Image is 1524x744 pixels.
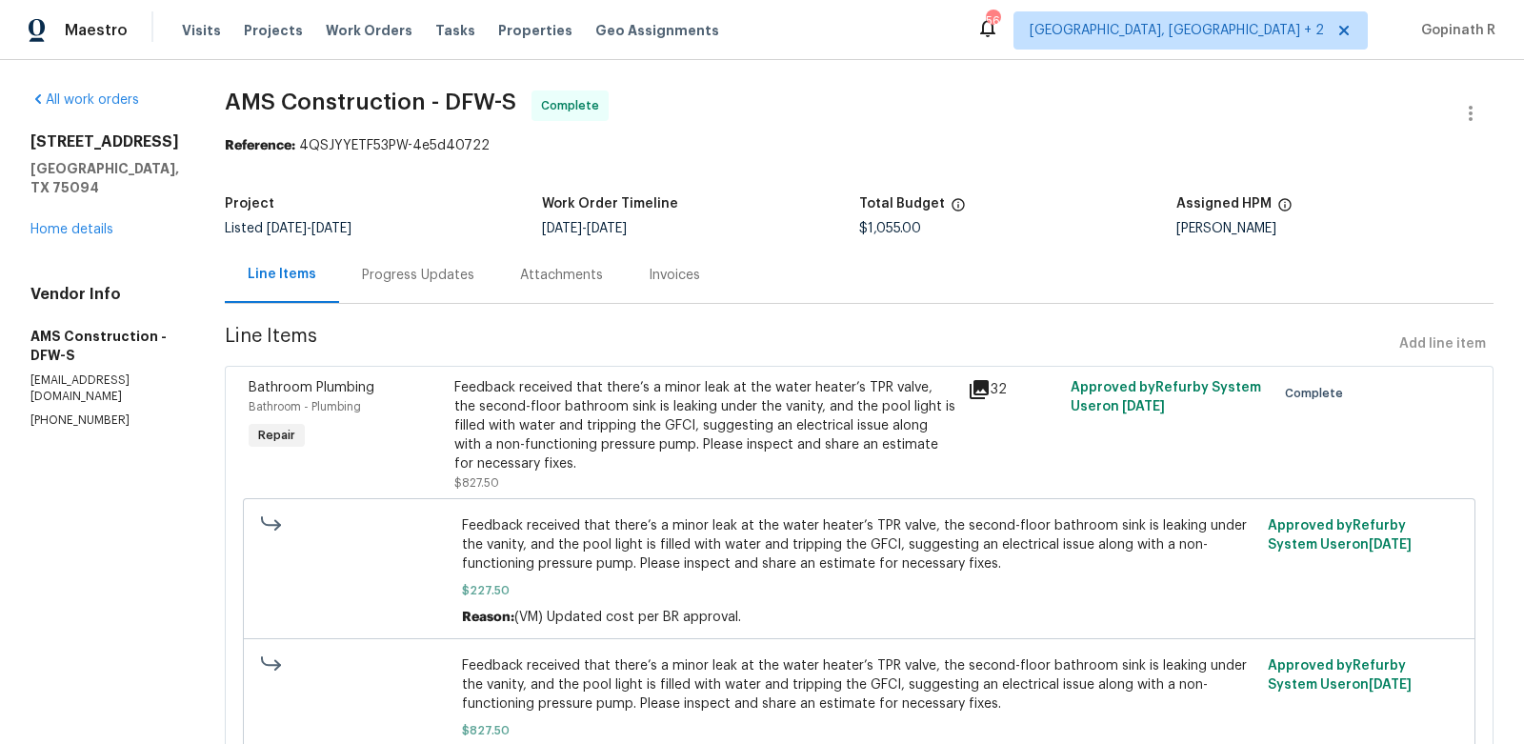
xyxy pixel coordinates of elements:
[1176,197,1272,211] h5: Assigned HPM
[225,222,351,235] span: Listed
[859,197,945,211] h5: Total Budget
[462,581,1255,600] span: $227.50
[1122,400,1165,413] span: [DATE]
[454,477,499,489] span: $827.50
[542,197,678,211] h5: Work Order Timeline
[462,611,514,624] span: Reason:
[541,96,607,115] span: Complete
[1268,659,1412,692] span: Approved by Refurby System User on
[587,222,627,235] span: [DATE]
[595,21,719,40] span: Geo Assignments
[1369,538,1412,552] span: [DATE]
[30,132,179,151] h2: [STREET_ADDRESS]
[30,412,179,429] p: [PHONE_NUMBER]
[649,266,700,285] div: Invoices
[249,381,374,394] span: Bathroom Plumbing
[498,21,572,40] span: Properties
[520,266,603,285] div: Attachments
[225,139,295,152] b: Reference:
[225,136,1494,155] div: 4QSJYYETF53PW-4e5d40722
[514,611,741,624] span: (VM) Updated cost per BR approval.
[30,93,139,107] a: All work orders
[225,197,274,211] h5: Project
[225,327,1392,362] span: Line Items
[1369,678,1412,692] span: [DATE]
[249,401,361,412] span: Bathroom - Plumbing
[1277,197,1293,222] span: The hpm assigned to this work order.
[326,21,412,40] span: Work Orders
[244,21,303,40] span: Projects
[182,21,221,40] span: Visits
[362,266,474,285] div: Progress Updates
[30,223,113,236] a: Home details
[1030,21,1324,40] span: [GEOGRAPHIC_DATA], [GEOGRAPHIC_DATA] + 2
[1285,384,1351,403] span: Complete
[435,24,475,37] span: Tasks
[30,285,179,304] h4: Vendor Info
[462,516,1255,573] span: Feedback received that there’s a minor leak at the water heater’s TPR valve, the second-floor bat...
[225,90,516,113] span: AMS Construction - DFW-S
[248,265,316,284] div: Line Items
[1414,21,1495,40] span: Gopinath R
[454,378,956,473] div: Feedback received that there’s a minor leak at the water heater’s TPR valve, the second-floor bat...
[968,378,1059,401] div: 32
[30,327,179,365] h5: AMS Construction - DFW-S
[65,21,128,40] span: Maestro
[462,721,1255,740] span: $827.50
[1071,381,1261,413] span: Approved by Refurby System User on
[1176,222,1494,235] div: [PERSON_NAME]
[462,656,1255,714] span: Feedback received that there’s a minor leak at the water heater’s TPR valve, the second-floor bat...
[30,372,179,405] p: [EMAIL_ADDRESS][DOMAIN_NAME]
[542,222,627,235] span: -
[1268,519,1412,552] span: Approved by Refurby System User on
[30,159,179,197] h5: [GEOGRAPHIC_DATA], TX 75094
[951,197,966,222] span: The total cost of line items that have been proposed by Opendoor. This sum includes line items th...
[859,222,921,235] span: $1,055.00
[267,222,307,235] span: [DATE]
[267,222,351,235] span: -
[311,222,351,235] span: [DATE]
[542,222,582,235] span: [DATE]
[986,11,999,30] div: 56
[251,426,303,445] span: Repair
